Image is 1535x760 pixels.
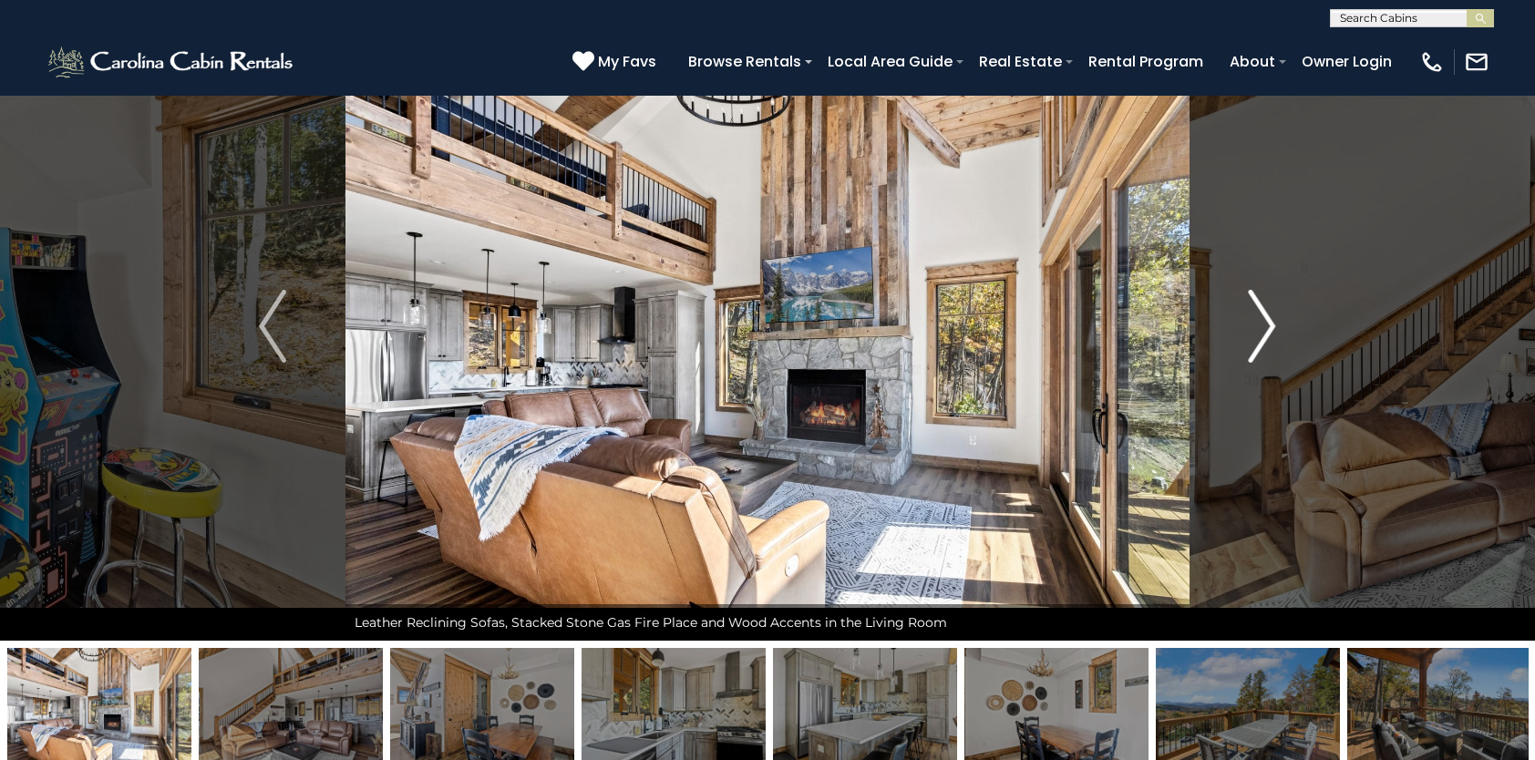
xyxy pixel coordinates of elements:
[1221,46,1284,77] a: About
[345,604,1190,641] div: Leather Reclining Sofas, Stacked Stone Gas Fire Place and Wood Accents in the Living Room
[46,44,298,80] img: White-1-2.png
[1293,46,1401,77] a: Owner Login
[572,50,661,74] a: My Favs
[679,46,810,77] a: Browse Rentals
[1249,290,1276,363] img: arrow
[1419,49,1445,75] img: phone-regular-white.png
[259,290,286,363] img: arrow
[598,50,656,73] span: My Favs
[1464,49,1489,75] img: mail-regular-white.png
[970,46,1071,77] a: Real Estate
[1190,12,1334,641] button: Next
[1079,46,1212,77] a: Rental Program
[200,12,345,641] button: Previous
[819,46,962,77] a: Local Area Guide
